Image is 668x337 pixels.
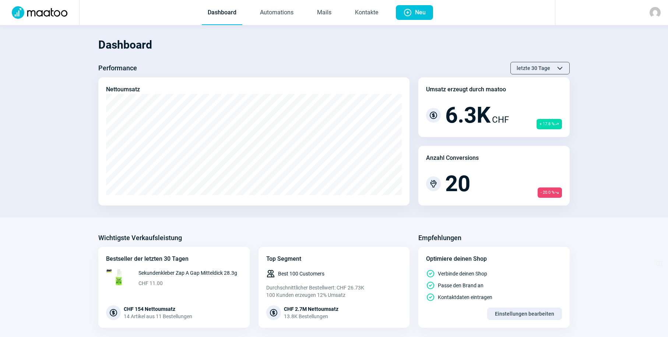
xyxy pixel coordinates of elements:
[396,5,433,20] button: Neu
[106,269,131,286] img: 68x68
[278,270,324,277] span: Best 100 Customers
[202,1,242,25] a: Dashboard
[124,313,192,320] div: 14 Artikel aus 11 Bestellungen
[426,154,479,162] div: Anzahl Conversions
[98,32,570,57] h1: Dashboard
[106,254,242,263] div: Bestseller der letzten 30 Tagen
[284,305,338,313] div: CHF 2.7M Nettoumsatz
[538,187,562,198] span: - 20.0 %
[492,113,509,126] span: CHF
[418,232,461,244] h3: Empfehlungen
[537,119,562,129] span: + 17.8 %
[138,280,237,287] span: CHF 11.00
[7,6,72,19] img: Logo
[495,308,554,320] span: Einstellungen bearbeiten
[254,1,299,25] a: Automations
[426,85,506,94] div: Umsatz erzeugt durch maatoo
[650,7,661,18] img: avatar
[426,254,562,263] div: Optimiere deinen Shop
[266,254,402,263] div: Top Segment
[138,269,237,277] span: Sekundenkleber Zap A Gap Mitteldick 28.3g
[438,282,484,289] span: Passe den Brand an
[517,62,550,74] span: letzte 30 Tage
[106,85,140,94] div: Nettoumsatz
[349,1,384,25] a: Kontakte
[415,5,426,20] span: Neu
[311,1,337,25] a: Mails
[487,308,562,320] button: Einstellungen bearbeiten
[438,270,487,277] span: Verbinde deinen Shop
[284,313,338,320] div: 13.8K Bestellungen
[438,294,492,301] span: Kontaktdaten eintragen
[266,284,402,299] div: Durchschnittlicher Bestellwert: CHF 26.73K 100 Kunden erzeugen 12% Umsatz
[124,305,192,313] div: CHF 154 Nettoumsatz
[98,232,182,244] h3: Wichtigste Verkaufsleistung
[98,62,137,74] h3: Performance
[445,104,491,126] span: 6.3K
[445,173,470,195] span: 20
